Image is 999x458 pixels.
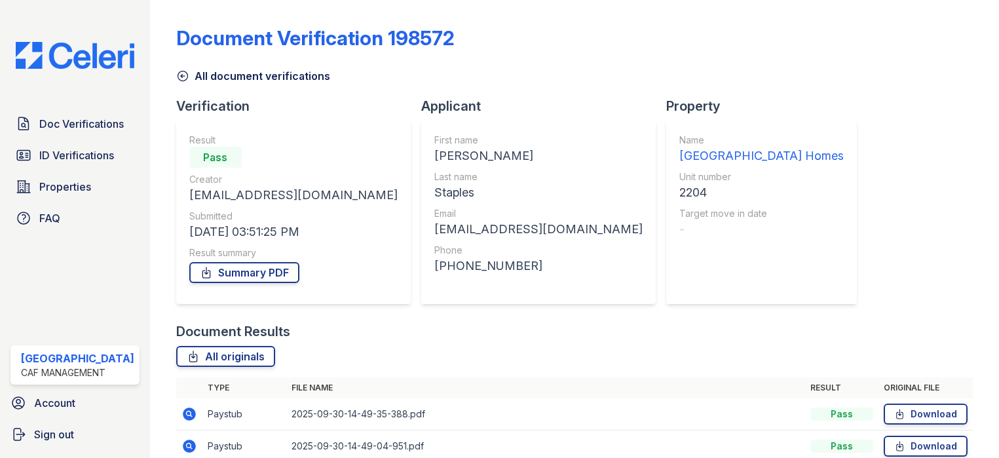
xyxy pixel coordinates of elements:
span: ID Verifications [39,147,114,163]
a: FAQ [10,205,140,231]
td: 2025-09-30-14-49-35-388.pdf [286,398,805,430]
div: Last name [434,170,643,183]
a: Sign out [5,421,145,448]
div: Result summary [189,246,398,259]
div: Document Results [176,322,290,341]
div: Pass [189,147,242,168]
a: Doc Verifications [10,111,140,137]
div: [GEOGRAPHIC_DATA] Homes [679,147,844,165]
a: Account [5,390,145,416]
div: Pass [810,408,873,421]
img: CE_Logo_Blue-a8612792a0a2168367f1c8372b55b34899dd931a85d93a1a3d3e32e68fde9ad4.png [5,42,145,69]
div: Name [679,134,844,147]
th: Original file [878,377,973,398]
a: Summary PDF [189,262,299,283]
div: Result [189,134,398,147]
a: All document verifications [176,68,330,84]
td: Paystub [202,398,286,430]
th: File name [286,377,805,398]
th: Result [805,377,878,398]
div: CAF Management [21,366,134,379]
div: Unit number [679,170,844,183]
a: Download [884,404,968,425]
div: Verification [176,97,421,115]
div: - [679,220,844,239]
div: [EMAIL_ADDRESS][DOMAIN_NAME] [434,220,643,239]
div: Submitted [189,210,398,223]
div: Applicant [421,97,666,115]
span: Account [34,395,75,411]
div: [EMAIL_ADDRESS][DOMAIN_NAME] [189,186,398,204]
div: [DATE] 03:51:25 PM [189,223,398,241]
div: Staples [434,183,643,202]
a: Name [GEOGRAPHIC_DATA] Homes [679,134,844,165]
span: Doc Verifications [39,116,124,132]
div: Property [666,97,867,115]
div: First name [434,134,643,147]
span: FAQ [39,210,60,226]
th: Type [202,377,286,398]
div: Email [434,207,643,220]
div: Pass [810,440,873,453]
span: Sign out [34,427,74,442]
span: Properties [39,179,91,195]
div: [PHONE_NUMBER] [434,257,643,275]
div: [GEOGRAPHIC_DATA] [21,351,134,366]
div: Target move in date [679,207,844,220]
div: Creator [189,173,398,186]
div: Phone [434,244,643,257]
a: All originals [176,346,275,367]
div: 2204 [679,183,844,202]
a: ID Verifications [10,142,140,168]
div: [PERSON_NAME] [434,147,643,165]
a: Download [884,436,968,457]
div: Document Verification 198572 [176,26,455,50]
a: Properties [10,174,140,200]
